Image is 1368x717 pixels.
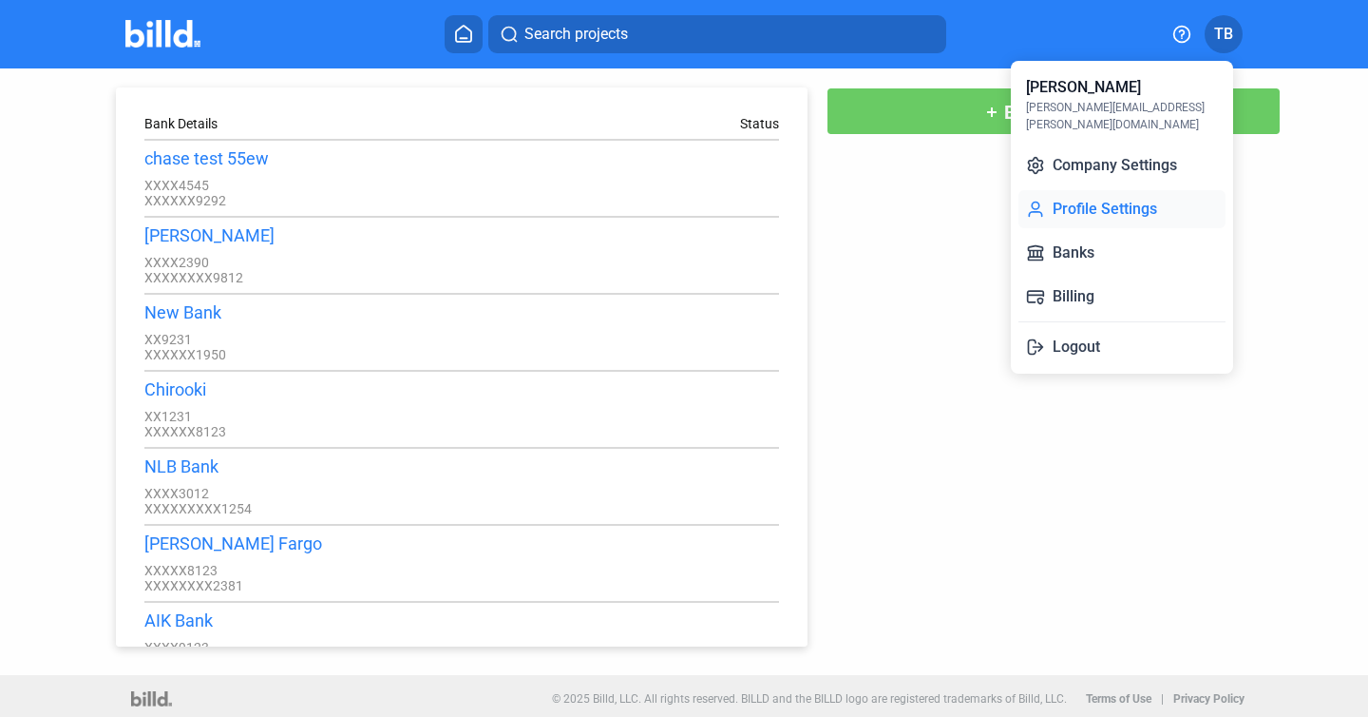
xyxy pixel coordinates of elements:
button: Banks [1018,234,1225,272]
button: Logout [1018,328,1225,366]
button: Billing [1018,278,1225,316]
div: [PERSON_NAME][EMAIL_ADDRESS][PERSON_NAME][DOMAIN_NAME] [1026,99,1218,133]
button: Profile Settings [1018,190,1225,228]
button: Company Settings [1018,146,1225,184]
div: [PERSON_NAME] [1026,76,1141,99]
